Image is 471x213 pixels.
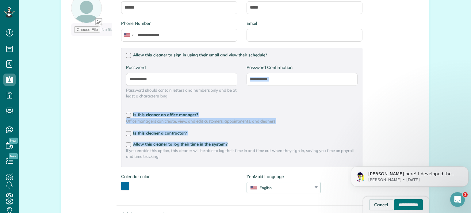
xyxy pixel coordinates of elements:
[133,52,267,57] span: Allow this cleaner to sign in using their email and view their schedule?
[463,192,468,197] span: 1
[133,112,198,117] span: Is this cleaner an office manager?
[126,148,358,159] span: If you enable this option, this cleaner will be able to log their time in and time out when they ...
[126,87,237,99] span: Password should contain letters and numbers only and be at least 8 characters long
[133,131,187,135] span: Is this cleaner a contractor?
[9,138,18,144] span: New
[247,20,362,26] label: Email
[247,173,321,180] label: ZenMaid Language
[133,142,228,146] span: Allow this cleaner to log their time in the system?
[121,20,237,26] label: Phone Number
[247,64,358,70] label: Password Confirmation
[247,185,313,190] div: English
[369,199,393,210] a: Cancel
[126,118,358,124] span: Office managers can create, view, and edit customers, appointments, and cleaners
[121,182,129,190] button: toggle color picker dialog
[9,153,18,159] span: New
[348,154,471,196] iframe: Intercom notifications message
[121,173,149,180] label: Calendar color
[121,29,136,41] div: United States: +1
[126,64,237,70] label: Password
[450,192,465,207] iframe: Intercom live chat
